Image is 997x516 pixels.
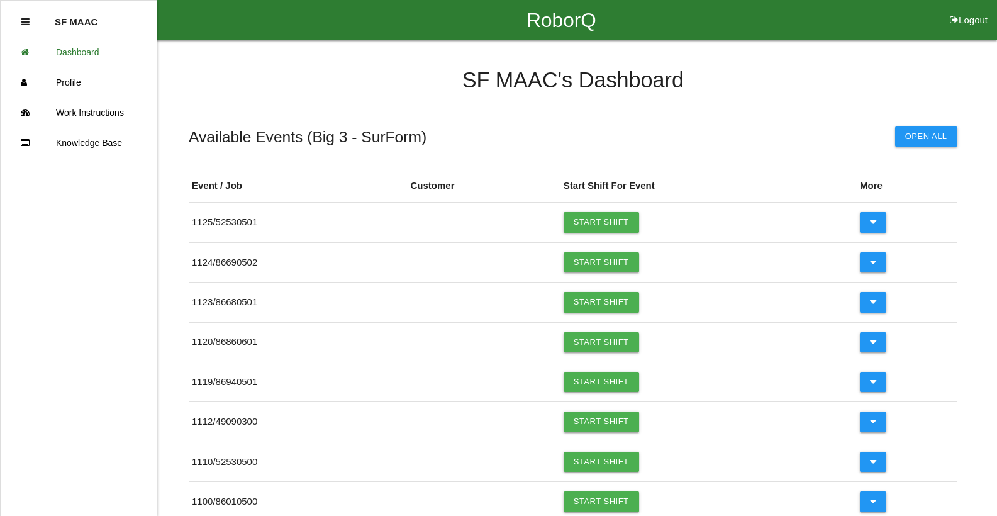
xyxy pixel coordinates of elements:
a: Start Shift [564,292,639,312]
th: More [857,169,957,203]
p: SF MAAC [55,7,97,27]
a: Start Shift [564,372,639,392]
a: Profile [1,67,157,98]
button: Open All [895,126,957,147]
td: 1120 / 86860601 [189,322,407,362]
h4: SF MAAC 's Dashboard [189,69,957,93]
a: Dashboard [1,37,157,67]
th: Event / Job [189,169,407,203]
a: Start Shift [564,491,639,512]
td: 1112 / 49090300 [189,402,407,442]
th: Start Shift For Event [560,169,857,203]
td: 1124 / 86690502 [189,242,407,282]
a: Start Shift [564,412,639,432]
th: Customer [407,169,560,203]
td: 1123 / 86680501 [189,283,407,322]
a: Start Shift [564,332,639,352]
a: Knowledge Base [1,128,157,158]
a: Start Shift [564,212,639,232]
td: 1119 / 86940501 [189,362,407,401]
a: Start Shift [564,252,639,272]
td: 1110 / 52530500 [189,442,407,481]
div: Close [21,7,30,37]
a: Work Instructions [1,98,157,128]
td: 1125 / 52530501 [189,203,407,242]
h5: Available Events ( Big 3 - SurForm ) [189,128,426,145]
a: Start Shift [564,452,639,472]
